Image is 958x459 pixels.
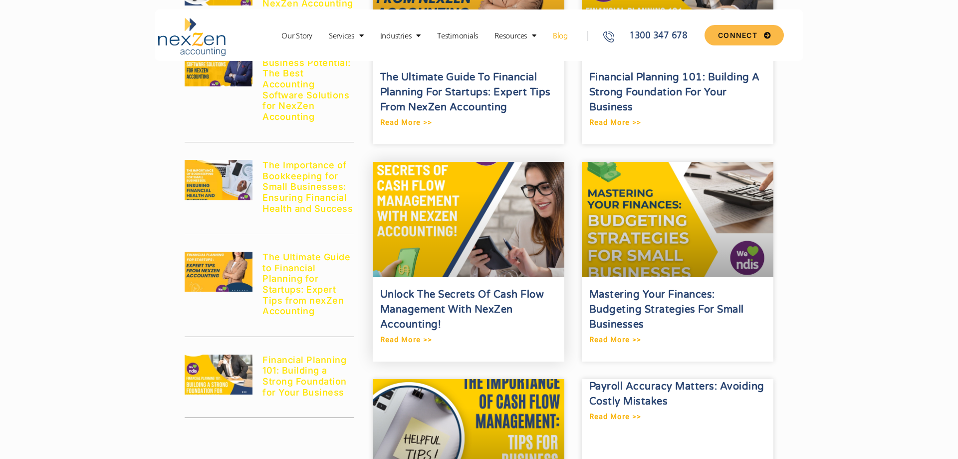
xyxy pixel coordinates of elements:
[375,31,426,41] a: Industries
[589,411,641,423] a: Read more about Payroll Accuracy Matters: Avoiding Costly Mistakes
[267,31,582,41] nav: Menu
[262,46,351,122] a: Unlock Your Business Potential: The Best Accounting Software Solutions for NexZen Accounting
[489,31,541,41] a: Resources
[432,31,483,41] a: Testimonials
[380,289,544,331] a: Unlock the Secrets of Cash Flow Management with nexZen Accounting!
[589,289,744,331] a: Mastering Your Finances: Budgeting Strategies for Small Businesses
[589,71,760,113] a: Financial Planning 101: Building a Strong Foundation for Your Business
[602,29,701,42] a: 1300 347 678
[380,116,432,128] a: Read more about The Ultimate Guide to Financial Planning for Startups: Expert Tips from nexZen Ac...
[589,334,641,346] a: Read more about Mastering Your Finances: Budgeting Strategies for Small Businesses
[380,334,432,346] a: Read more about Unlock the Secrets of Cash Flow Management with nexZen Accounting!
[380,71,551,113] a: The Ultimate Guide to Financial Planning for Startups: Expert Tips from nexZen Accounting
[589,116,641,128] a: Read more about Financial Planning 101: Building a Strong Foundation for Your Business
[548,31,573,41] a: Blog
[718,32,757,39] span: CONNECT
[262,355,347,398] a: Financial Planning 101: Building a Strong Foundation for Your Business
[262,252,350,316] a: The Ultimate Guide to Financial Planning for Startups: Expert Tips from nexZen Accounting
[589,381,764,408] a: Payroll Accuracy Matters: Avoiding Costly Mistakes
[262,160,353,213] a: The Importance of Bookkeeping for Small Businesses: Ensuring Financial Health and Success
[276,31,317,41] a: Our Story
[185,46,252,122] a: accounting software solutions
[627,29,688,42] span: 1300 347 678
[705,25,784,45] a: CONNECT
[324,31,369,41] a: Services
